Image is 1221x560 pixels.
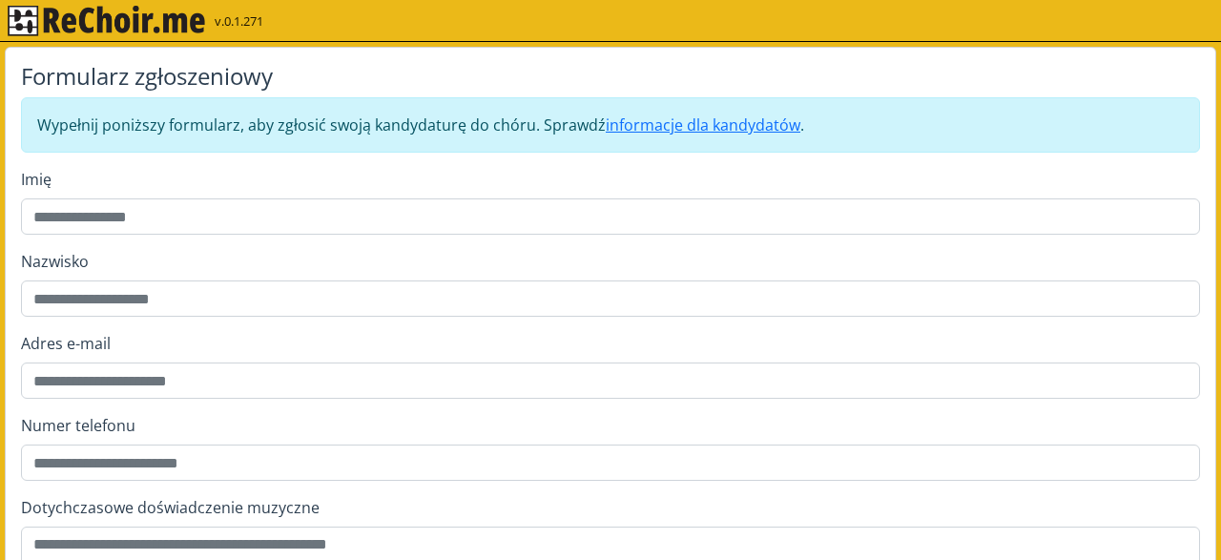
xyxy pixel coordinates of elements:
img: rekłajer mi [8,6,205,36]
label: Dotychczasowe doświadczenie muzyczne [21,496,1200,519]
label: Imię [21,168,1200,191]
span: v.0.1.271 [215,12,263,31]
label: Adres e-mail [21,332,1200,355]
a: informacje dla kandydatów [606,114,800,135]
label: Numer telefonu [21,414,1200,437]
label: Nazwisko [21,250,1200,273]
div: Wypełnij poniższy formularz, aby zgłosić swoją kandydaturę do chóru. Sprawdź . [21,97,1200,153]
h4: Formularz zgłoszeniowy [21,63,1200,91]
